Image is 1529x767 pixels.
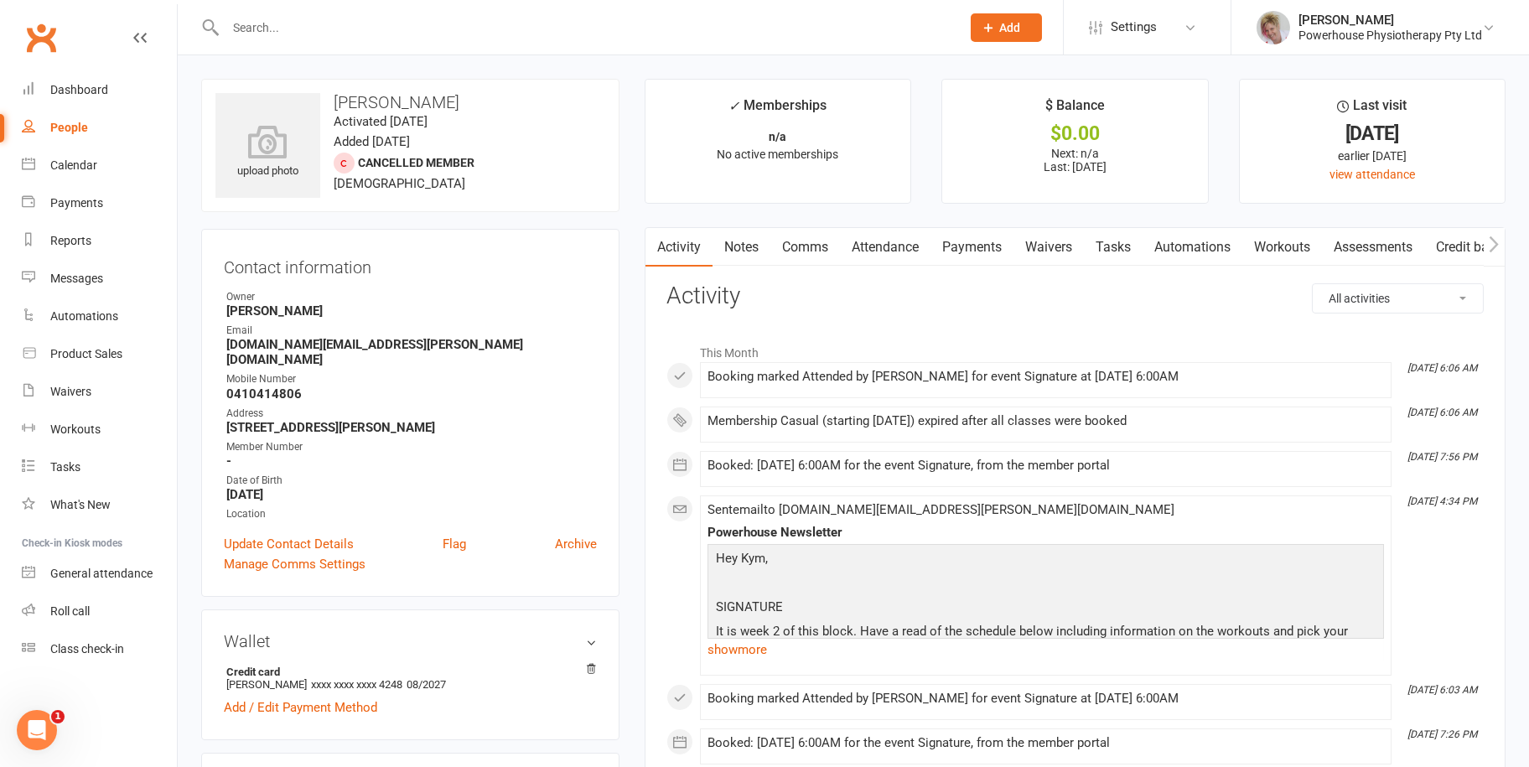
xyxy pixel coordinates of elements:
a: Class kiosk mode [22,630,177,668]
a: Automations [1143,228,1242,267]
i: [DATE] 6:06 AM [1407,362,1477,374]
p: Hey Kym, [712,548,1380,573]
div: Tasks [50,460,80,474]
li: This Month [666,335,1484,362]
h3: Contact information [224,251,597,277]
input: Search... [220,16,949,39]
strong: [DATE] [226,487,597,502]
i: [DATE] 4:34 PM [1407,495,1477,507]
div: Powerhouse Physiotherapy Pty Ltd [1298,28,1482,43]
div: Memberships [728,95,827,126]
span: Sent email to [DOMAIN_NAME][EMAIL_ADDRESS][PERSON_NAME][DOMAIN_NAME] [707,502,1174,517]
span: No active memberships [717,148,838,161]
div: Owner [226,289,597,305]
div: Booked: [DATE] 6:00AM for the event Signature, from the member portal [707,736,1384,750]
a: Waivers [1013,228,1084,267]
a: Payments [930,228,1013,267]
strong: n/a [769,130,786,143]
div: Dashboard [50,83,108,96]
div: $0.00 [957,125,1192,143]
a: Calendar [22,147,177,184]
a: Automations [22,298,177,335]
strong: [DOMAIN_NAME][EMAIL_ADDRESS][PERSON_NAME][DOMAIN_NAME] [226,337,597,367]
a: Waivers [22,373,177,411]
div: Payments [50,196,103,210]
div: Product Sales [50,347,122,360]
a: Attendance [840,228,930,267]
div: Email [226,323,597,339]
span: Settings [1111,8,1157,46]
img: thumb_image1590539733.png [1257,11,1290,44]
time: Activated [DATE] [334,114,428,129]
strong: [PERSON_NAME] [226,303,597,319]
a: show more [707,638,1384,661]
a: Messages [22,260,177,298]
li: [PERSON_NAME] [224,663,597,693]
div: Calendar [50,158,97,172]
a: Archive [555,534,597,554]
span: Cancelled member [358,156,474,169]
p: Next: n/a Last: [DATE] [957,147,1192,174]
a: Comms [770,228,840,267]
p: SIGNATURE [712,597,1380,621]
time: Added [DATE] [334,134,410,149]
iframe: Intercom live chat [17,710,57,750]
span: [DEMOGRAPHIC_DATA] [334,176,465,191]
h3: [PERSON_NAME] [215,93,605,111]
a: What's New [22,486,177,524]
i: ✓ [728,98,739,114]
div: Booking marked Attended by [PERSON_NAME] for event Signature at [DATE] 6:00AM [707,370,1384,384]
div: Membership Casual (starting [DATE]) expired after all classes were booked [707,414,1384,428]
a: Activity [645,228,713,267]
a: Flag [443,534,466,554]
div: Mobile Number [226,371,597,387]
div: Reports [50,234,91,247]
div: People [50,121,88,134]
a: Manage Comms Settings [224,554,365,574]
i: [DATE] 7:26 PM [1407,728,1477,740]
div: Member Number [226,439,597,455]
div: Location [226,506,597,522]
a: Dashboard [22,71,177,109]
div: Booking marked Attended by [PERSON_NAME] for event Signature at [DATE] 6:00AM [707,692,1384,706]
h3: Wallet [224,632,597,650]
div: $ Balance [1045,95,1105,125]
a: Add / Edit Payment Method [224,697,377,718]
div: [PERSON_NAME] [1298,13,1482,28]
div: Booked: [DATE] 6:00AM for the event Signature, from the member portal [707,459,1384,473]
a: Update Contact Details [224,534,354,554]
a: Notes [713,228,770,267]
a: Assessments [1322,228,1424,267]
button: Add [971,13,1042,42]
strong: Credit card [226,666,588,678]
a: Workouts [22,411,177,448]
a: Reports [22,222,177,260]
span: 08/2027 [407,678,446,691]
a: General attendance kiosk mode [22,555,177,593]
span: Add [1000,21,1021,34]
h3: Activity [666,283,1484,309]
a: Workouts [1242,228,1322,267]
strong: 0410414806 [226,386,597,402]
div: Roll call [50,604,90,618]
p: It is week 2 of this block. Have a read of the schedule below including information on the workou... [712,621,1380,666]
i: [DATE] 7:56 PM [1407,451,1477,463]
div: Date of Birth [226,473,597,489]
div: Messages [50,272,103,285]
strong: [STREET_ADDRESS][PERSON_NAME] [226,420,597,435]
div: Address [226,406,597,422]
strong: - [226,453,597,469]
div: [DATE] [1255,125,1490,143]
div: General attendance [50,567,153,580]
a: Tasks [1084,228,1143,267]
div: upload photo [215,125,320,180]
div: Automations [50,309,118,323]
div: Workouts [50,422,101,436]
i: [DATE] 6:06 AM [1407,407,1477,418]
span: xxxx xxxx xxxx 4248 [311,678,402,691]
span: 1 [51,710,65,723]
div: Last visit [1337,95,1407,125]
a: People [22,109,177,147]
i: [DATE] 6:03 AM [1407,684,1477,696]
div: Waivers [50,385,91,398]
